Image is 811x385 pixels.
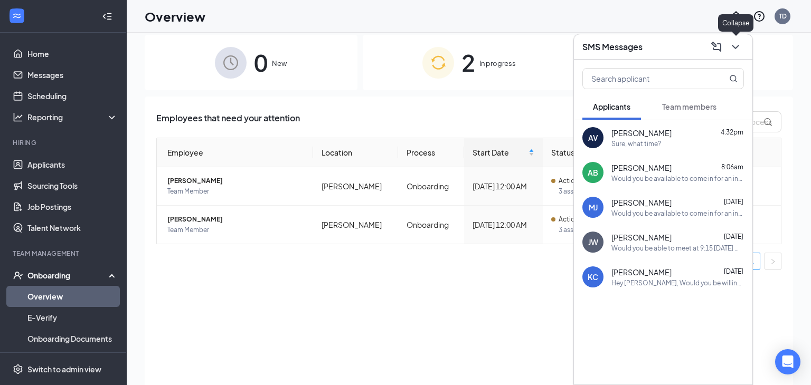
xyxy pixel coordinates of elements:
div: Hey [PERSON_NAME], Would you be willing to interview for a team member role with [DEMOGRAPHIC_DAT... [611,278,744,287]
a: Messages [27,64,118,85]
div: Onboarding [27,270,109,281]
button: ComposeMessage [708,38,725,55]
a: Sourcing Tools [27,175,118,196]
span: 2 [461,44,475,81]
div: AB [588,167,598,178]
span: Action Required [559,214,607,225]
a: Overview [27,286,118,307]
div: Switch to admin view [27,364,101,374]
th: Location [313,138,399,167]
svg: Notifications [730,10,742,23]
span: [PERSON_NAME] [611,128,672,138]
td: [PERSON_NAME] [313,206,399,244]
span: 4:32pm [721,128,743,136]
svg: Collapse [102,11,112,22]
a: Job Postings [27,196,118,217]
a: Applicants [27,154,118,175]
span: [DATE] [724,233,743,240]
span: Start Date [473,147,527,158]
div: Collapse [718,14,753,32]
a: E-Verify [27,307,118,328]
span: [PERSON_NAME] [167,176,305,186]
div: Sure, what time? [611,139,661,148]
a: Talent Network [27,217,118,238]
input: Search applicant [583,69,708,89]
span: 3 assigned tasks [559,186,616,197]
span: Team members [662,102,716,111]
svg: Analysis [13,112,23,122]
th: Employee [157,138,313,167]
svg: Settings [13,364,23,374]
div: TD [779,12,787,21]
div: [DATE] 12:00 AM [473,180,535,192]
div: KC [588,272,598,282]
span: 8:06am [721,163,743,171]
span: [PERSON_NAME] [611,232,672,243]
span: [PERSON_NAME] [167,214,305,225]
span: In progress [479,58,516,69]
div: Would you be able to meet at 9:15 [DATE] morning? [611,244,744,253]
li: Next Page [765,253,781,269]
svg: ComposeMessage [710,41,723,53]
span: [DATE] [724,198,743,206]
span: Action Required [559,176,607,186]
th: Process [398,138,464,167]
a: Scheduling [27,85,118,107]
div: AV [588,132,598,143]
div: JW [588,237,598,247]
span: Employees that need your attention [156,111,300,132]
div: Hiring [13,138,116,147]
svg: UserCheck [13,270,23,281]
span: right [770,258,776,265]
h1: Overview [145,7,205,25]
span: 0 [254,44,268,81]
svg: ChevronDown [729,41,742,53]
span: Team Member [167,225,305,235]
h3: SMS Messages [582,41,643,53]
a: Activity log [27,349,118,370]
div: [DATE] 12:00 AM [473,219,535,230]
svg: QuestionInfo [753,10,766,23]
td: Onboarding [398,167,464,206]
svg: WorkstreamLogo [12,11,22,21]
div: Would you be available to come in for an interview [DATE]? [611,174,744,183]
span: Team Member [167,186,305,197]
div: MJ [589,202,598,213]
div: Team Management [13,249,116,258]
span: [PERSON_NAME] [611,267,672,277]
svg: MagnifyingGlass [729,74,738,83]
div: Would you be available to come in for an interview [DATE] morning at 9:30? [611,209,744,218]
span: Status [551,147,608,158]
td: [PERSON_NAME] [313,167,399,206]
div: Open Intercom Messenger [775,349,800,374]
span: [PERSON_NAME] [611,197,672,208]
a: Onboarding Documents [27,328,118,349]
span: [PERSON_NAME] [611,162,672,173]
span: New [272,58,287,69]
div: Reporting [27,112,118,122]
td: Onboarding [398,206,464,244]
span: 3 assigned tasks [559,225,616,235]
span: [DATE] [724,267,743,275]
a: Home [27,43,118,64]
button: right [765,253,781,269]
button: ChevronDown [727,38,744,55]
span: Applicants [593,102,630,111]
th: Status [543,138,625,167]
